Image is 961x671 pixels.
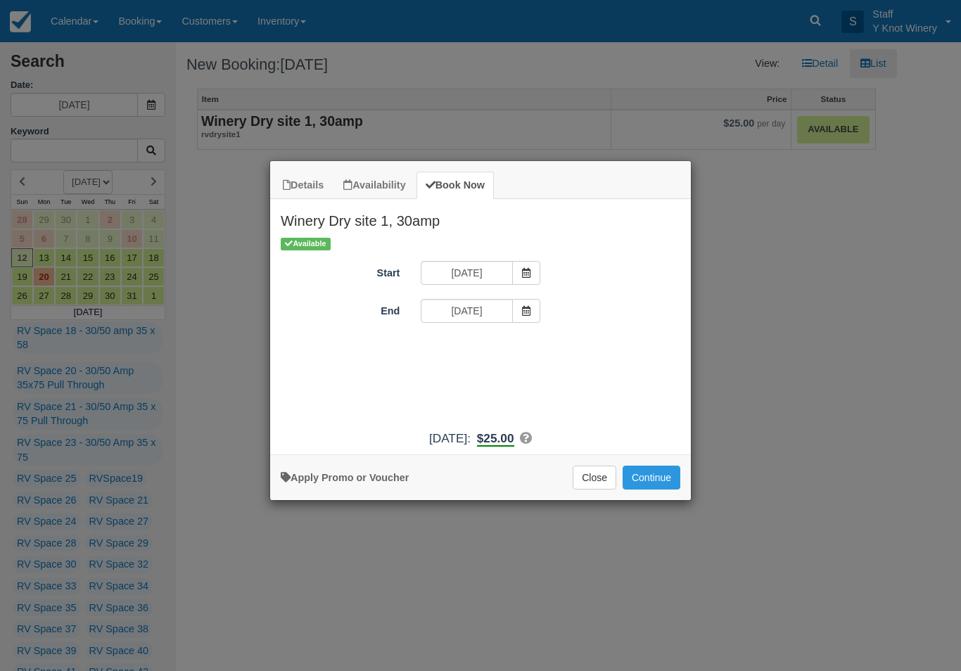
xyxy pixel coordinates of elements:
h2: Winery Dry site 1, 30amp [270,199,691,236]
label: End [270,299,410,319]
b: $25.00 [477,431,514,447]
button: Close [573,466,616,490]
a: Availability [334,172,414,199]
div: : [270,430,691,447]
span: [DATE] [429,431,467,445]
a: Details [274,172,333,199]
a: Apply Voucher [281,472,409,483]
div: Item Modal [270,199,691,447]
button: Add to Booking [623,466,680,490]
a: Book Now [416,172,494,199]
span: Available [281,238,331,250]
label: Start [270,261,410,281]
